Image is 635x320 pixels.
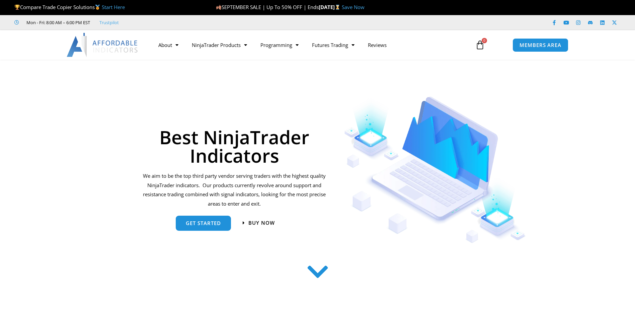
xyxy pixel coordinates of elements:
[152,37,468,53] nav: Menu
[465,35,495,55] a: 0
[482,38,487,43] span: 0
[361,37,393,53] a: Reviews
[344,97,526,243] img: Indicators 1 | Affordable Indicators – NinjaTrader
[186,221,221,226] span: get started
[342,4,365,10] a: Save Now
[67,33,139,57] img: LogoAI | Affordable Indicators – NinjaTrader
[216,5,221,10] img: 🍂
[335,5,340,10] img: ⌛
[99,18,119,26] a: Trustpilot
[185,37,254,53] a: NinjaTrader Products
[243,220,275,225] a: Buy now
[305,37,361,53] a: Futures Trading
[512,38,568,52] a: MEMBERS AREA
[15,5,20,10] img: 🏆
[216,4,319,10] span: SEPTEMBER SALE | Up To 50% OFF | Ends
[142,128,327,165] h1: Best NinjaTrader Indicators
[319,4,342,10] strong: [DATE]
[95,5,100,10] img: 🥇
[142,171,327,209] p: We aim to be the top third party vendor serving traders with the highest quality NinjaTrader indi...
[102,4,125,10] a: Start Here
[254,37,305,53] a: Programming
[176,216,231,231] a: get started
[248,220,275,225] span: Buy now
[520,43,561,48] span: MEMBERS AREA
[152,37,185,53] a: About
[14,4,125,10] span: Compare Trade Copier Solutions
[25,18,90,26] span: Mon - Fri: 8:00 AM – 6:00 PM EST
